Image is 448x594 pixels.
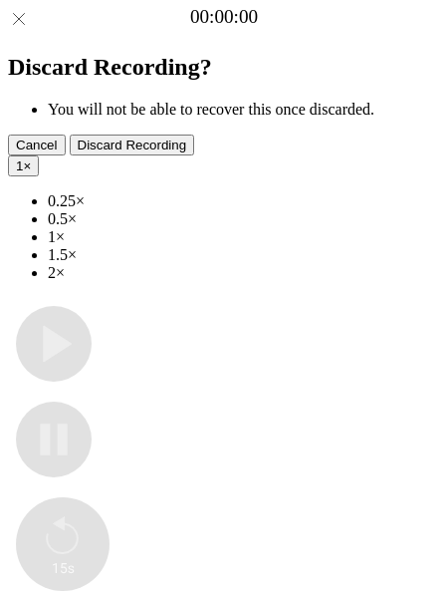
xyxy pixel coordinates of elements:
[8,135,66,155] button: Cancel
[48,210,440,228] li: 0.5×
[48,228,440,246] li: 1×
[48,192,440,210] li: 0.25×
[190,6,258,28] a: 00:00:00
[48,246,440,264] li: 1.5×
[16,158,23,173] span: 1
[8,155,39,176] button: 1×
[70,135,195,155] button: Discard Recording
[48,101,440,119] li: You will not be able to recover this once discarded.
[48,264,440,282] li: 2×
[8,54,440,81] h2: Discard Recording?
